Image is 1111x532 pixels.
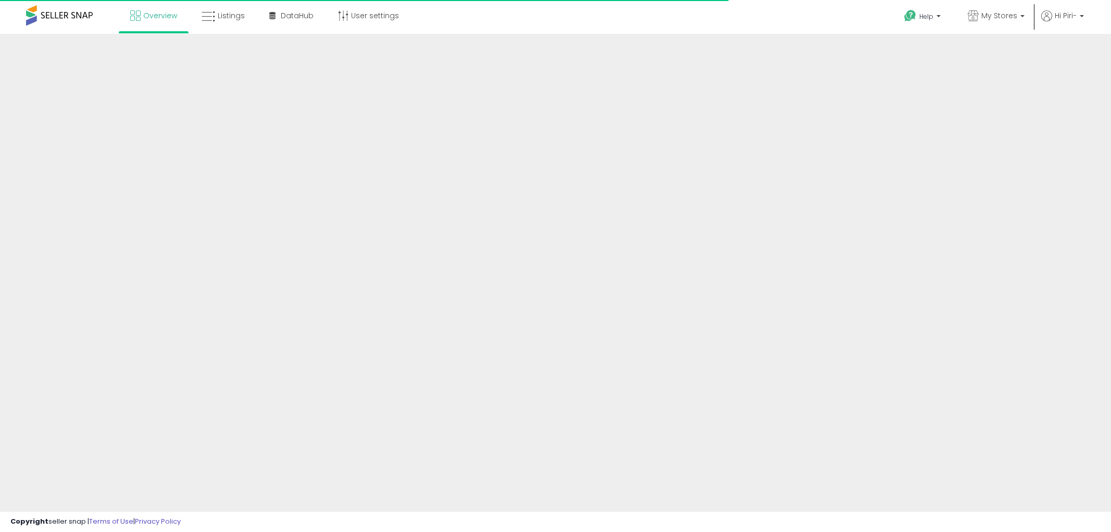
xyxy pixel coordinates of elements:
[218,10,245,21] span: Listings
[1041,10,1084,34] a: Hi Piri-
[981,10,1017,21] span: My Stores
[919,12,933,21] span: Help
[1055,10,1077,21] span: Hi Piri-
[143,10,177,21] span: Overview
[904,9,917,22] i: Get Help
[281,10,314,21] span: DataHub
[896,2,951,34] a: Help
